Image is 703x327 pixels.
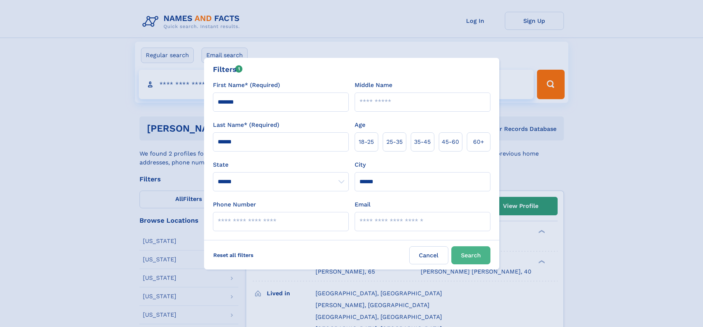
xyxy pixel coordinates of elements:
[359,138,374,146] span: 18‑25
[473,138,484,146] span: 60+
[355,160,366,169] label: City
[355,121,365,129] label: Age
[409,246,448,264] label: Cancel
[386,138,403,146] span: 25‑35
[355,200,371,209] label: Email
[414,138,431,146] span: 35‑45
[442,138,459,146] span: 45‑60
[355,81,392,90] label: Middle Name
[213,200,256,209] label: Phone Number
[451,246,490,264] button: Search
[213,121,279,129] label: Last Name* (Required)
[213,81,280,90] label: First Name* (Required)
[213,160,349,169] label: State
[213,64,243,75] div: Filters
[209,246,258,264] label: Reset all filters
